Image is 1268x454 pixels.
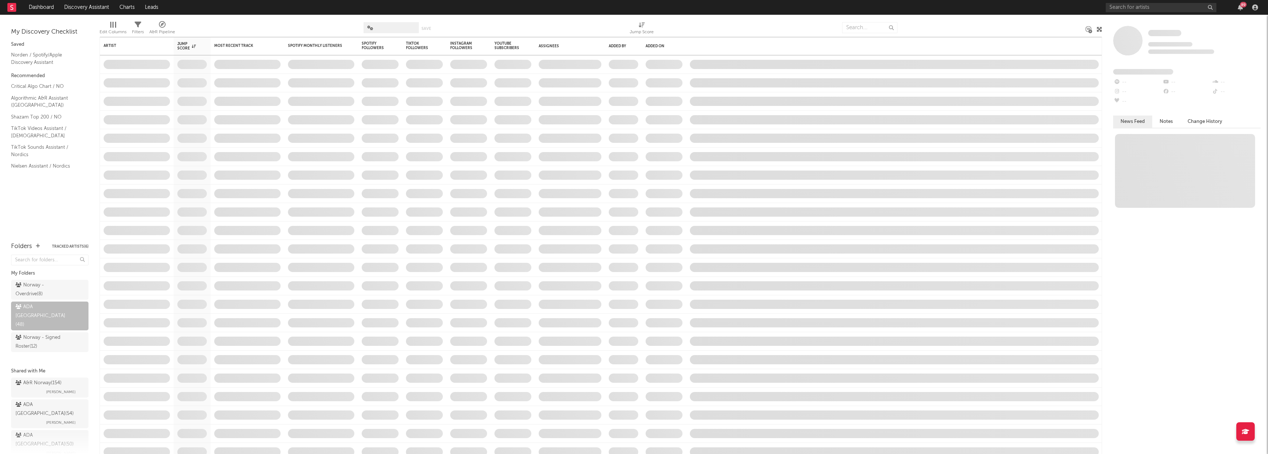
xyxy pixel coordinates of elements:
[406,41,432,50] div: TikTok Followers
[421,27,431,31] button: Save
[1212,87,1261,97] div: --
[11,143,81,158] a: TikTok Sounds Assistant / Nordics
[11,367,88,376] div: Shared with Me
[149,18,175,40] div: A&R Pipeline
[11,162,81,170] a: Nielsen Assistant / Nordics
[609,44,627,48] div: Added By
[132,18,144,40] div: Filters
[362,41,388,50] div: Spotify Followers
[1148,30,1181,37] a: Some Artist
[11,242,32,251] div: Folders
[104,44,159,48] div: Artist
[842,22,897,33] input: Search...
[11,94,81,109] a: Algorithmic A&R Assistant ([GEOGRAPHIC_DATA])
[646,44,671,48] div: Added On
[100,18,126,40] div: Edit Columns
[15,303,67,329] div: ADA [GEOGRAPHIC_DATA] ( 48 )
[46,388,76,396] span: [PERSON_NAME]
[11,51,81,66] a: Norden / Spotify/Apple Discovery Assistant
[1152,116,1180,128] button: Notes
[1113,97,1162,106] div: --
[11,302,88,330] a: ADA [GEOGRAPHIC_DATA](48)
[1113,87,1162,97] div: --
[46,418,76,427] span: [PERSON_NAME]
[11,269,88,278] div: My Folders
[100,28,126,37] div: Edit Columns
[494,41,520,50] div: YouTube Subscribers
[1162,87,1211,97] div: --
[11,113,81,121] a: Shazam Top 200 / NO
[450,41,476,50] div: Instagram Followers
[1238,4,1243,10] button: 89
[630,28,654,37] div: Jump Score
[11,399,88,428] a: ADA [GEOGRAPHIC_DATA](54)[PERSON_NAME]
[52,245,88,248] button: Tracked Artists(6)
[11,124,81,140] a: TikTok Videos Assistant / [DEMOGRAPHIC_DATA]
[288,44,343,48] div: Spotify Monthly Listeners
[15,281,67,299] div: Norway - Overdrive ( 8 )
[15,400,82,418] div: ADA [GEOGRAPHIC_DATA] ( 54 )
[630,18,654,40] div: Jump Score
[1113,69,1173,75] span: Fans Added by Platform
[1148,42,1192,47] span: Tracking Since: [DATE]
[11,40,88,49] div: Saved
[539,44,590,48] div: Assignees
[11,280,88,300] a: Norway - Overdrive(8)
[214,44,270,48] div: Most Recent Track
[11,332,88,352] a: Norway - Signed Roster(12)
[1113,116,1152,128] button: News Feed
[11,378,88,398] a: A&R Norway(154)[PERSON_NAME]
[15,431,82,449] div: ADA [GEOGRAPHIC_DATA] ( 50 )
[11,255,88,265] input: Search for folders...
[15,379,62,388] div: A&R Norway ( 154 )
[1148,30,1181,36] span: Some Artist
[11,82,81,90] a: Critical Algo Chart / NO
[15,333,67,351] div: Norway - Signed Roster ( 12 )
[149,28,175,37] div: A&R Pipeline
[1180,116,1230,128] button: Change History
[1240,2,1247,7] div: 89
[1162,78,1211,87] div: --
[1106,3,1216,12] input: Search for artists
[1113,78,1162,87] div: --
[1148,49,1214,54] span: 0 fans last week
[177,42,196,51] div: Jump Score
[132,28,144,37] div: Filters
[11,28,88,37] div: My Discovery Checklist
[1212,78,1261,87] div: --
[11,72,88,80] div: Recommended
